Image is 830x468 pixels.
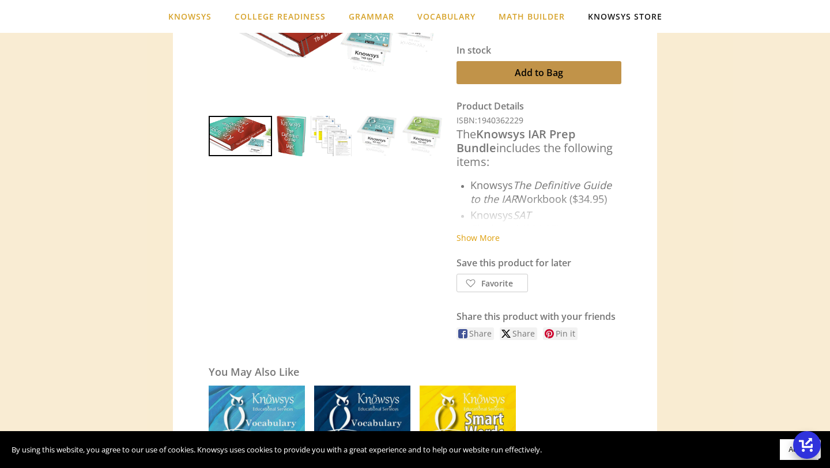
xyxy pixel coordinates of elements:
div: Domain Overview [44,68,103,76]
button: Accept [780,439,818,460]
div: Domain: [DOMAIN_NAME] [30,30,127,39]
div: v 4.0.25 [32,18,56,28]
img: website_grey.svg [18,30,28,39]
a: IAR Prep Bundle 4 [402,116,443,157]
span: Share [469,327,494,340]
a: Pin it [543,327,578,340]
span: Knowsys Workbook ($34.95) [470,178,612,206]
span: Share [512,327,537,340]
p: By using this website, you agree to our use of cookies. Knowsys uses cookies to provide you with ... [12,443,542,456]
span: In stock [456,44,491,56]
strong: Knowsys IAR Prep Bundle [456,126,575,156]
div: Product Details [456,100,621,112]
button: Save this product for later [456,274,528,292]
a: IAR Prep Bundle 2 [311,116,352,157]
span: ISBN: [456,115,477,126]
span: Pin it [556,327,578,340]
img: tab_keywords_by_traffic_grey.svg [115,67,124,76]
img: tab_domain_overview_orange.svg [31,67,40,76]
a: IAR Prep Bundle 0 [209,116,272,157]
a: IAR Prep Bundle 3 [356,116,397,157]
div: Keywords by Traffic [127,68,194,76]
div: You May Also Like [209,365,621,379]
span: Add to Bag [515,66,563,79]
img: logo_orange.svg [18,18,28,28]
a: IAR Prep Bundle 1 [277,116,306,157]
span: 1940362229 [477,115,523,126]
div: Save this product for later [456,257,621,269]
span: The includes the following items: [456,126,613,169]
a: Share [456,327,494,340]
div: Share this product with your friends [456,311,621,323]
span: Accept [788,446,810,454]
a: Show More [456,232,500,243]
em: The Definitive Guide to the IAR [470,178,612,206]
button: Add to Bag [456,61,621,84]
a: Share [500,327,537,340]
span: Favorite [471,278,513,289]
